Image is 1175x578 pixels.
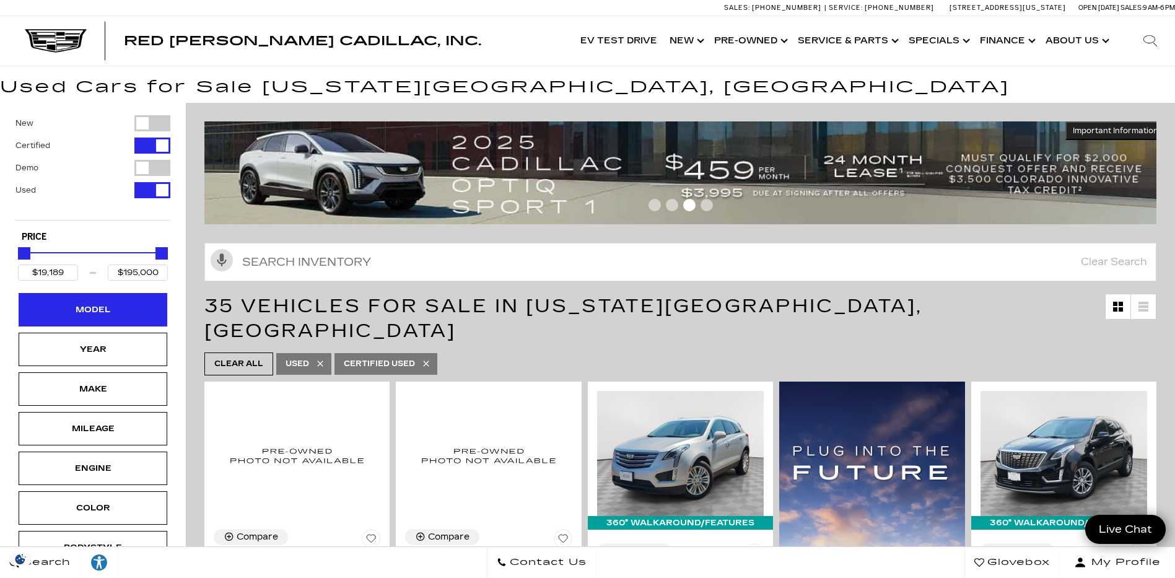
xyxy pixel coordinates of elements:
div: ColorColor [19,491,167,525]
div: Year [62,343,124,356]
span: Live Chat [1093,522,1158,536]
div: Price [18,243,168,281]
span: [PHONE_NUMBER] [865,4,934,12]
span: Go to slide 4 [701,199,713,211]
a: Sales: [PHONE_NUMBER] [724,4,824,11]
a: Service: [PHONE_NUMBER] [824,4,937,11]
input: Search Inventory [204,243,1156,281]
label: Demo [15,162,38,174]
span: Clear All [214,356,263,372]
div: Color [62,501,124,515]
section: Click to Open Cookie Consent Modal [6,553,35,566]
div: Mileage [62,422,124,436]
label: Certified [15,139,50,152]
button: Save Vehicle [745,543,764,567]
div: Compare [428,532,470,543]
div: Engine [62,462,124,475]
label: Used [15,184,36,196]
input: Minimum [18,265,78,281]
span: Certified Used [344,356,415,372]
div: Minimum Price [18,247,30,260]
a: Specials [902,16,974,66]
a: New [663,16,708,66]
div: Compare [620,546,662,557]
button: Compare Vehicle [597,543,671,559]
div: Maximum Price [155,247,168,260]
div: Search [1125,16,1175,66]
img: 2018 Cadillac XT5 Premium Luxury AWD [597,391,764,516]
a: Explore your accessibility options [81,547,118,578]
a: Pre-Owned [708,16,792,66]
div: YearYear [19,333,167,366]
img: 2020 Cadillac XT4 Premium Luxury [214,391,380,520]
span: 9 AM-6 PM [1143,4,1175,12]
a: About Us [1039,16,1113,66]
span: Service: [829,4,863,12]
a: Contact Us [487,547,596,578]
span: Sales: [724,4,750,12]
span: 35 Vehicles for Sale in [US_STATE][GEOGRAPHIC_DATA], [GEOGRAPHIC_DATA] [204,295,922,342]
span: [PHONE_NUMBER] [752,4,821,12]
span: Used [286,356,309,372]
a: Red [PERSON_NAME] Cadillac, Inc. [124,35,481,47]
span: Go to slide 1 [649,199,661,211]
a: [STREET_ADDRESS][US_STATE] [950,4,1066,12]
div: ModelModel [19,293,167,326]
input: Maximum [108,265,168,281]
span: Open [DATE] [1078,4,1119,12]
button: Open user profile menu [1060,547,1175,578]
button: Save Vehicle [554,529,572,553]
div: EngineEngine [19,452,167,485]
div: BodystyleBodystyle [19,531,167,564]
div: Filter by Vehicle Type [15,115,170,220]
span: Important Information [1073,126,1158,136]
button: Compare Vehicle [981,543,1055,559]
button: Save Vehicle [362,529,380,553]
h5: Price [22,232,164,243]
a: Grid View [1106,294,1130,319]
div: MileageMileage [19,412,167,445]
img: Opt-Out Icon [6,553,35,566]
img: 2019 Cadillac XT4 AWD Sport [405,391,572,520]
a: Service & Parts [792,16,902,66]
div: MakeMake [19,372,167,406]
a: Finance [974,16,1039,66]
div: 360° WalkAround/Features [971,516,1156,530]
span: My Profile [1086,554,1161,571]
div: Compare [1003,546,1045,557]
span: Red [PERSON_NAME] Cadillac, Inc. [124,33,481,48]
span: Glovebox [984,554,1050,571]
div: Model [62,303,124,317]
button: Compare Vehicle [405,529,479,545]
button: Compare Vehicle [214,529,288,545]
svg: Click to toggle on voice search [211,249,233,271]
a: EV Test Drive [574,16,663,66]
span: Contact Us [507,554,587,571]
div: Bodystyle [62,541,124,554]
button: Important Information [1065,121,1166,140]
span: Go to slide 3 [683,199,696,211]
a: Live Chat [1085,515,1166,544]
span: Go to slide 2 [666,199,678,211]
div: 360° WalkAround/Features [588,516,773,530]
img: 2508-August-FOM-OPTIQ-Lease9 [204,121,1166,224]
div: Compare [237,532,278,543]
span: Sales: [1120,4,1143,12]
div: Make [62,382,124,396]
img: Cadillac Dark Logo with Cadillac White Text [25,29,87,53]
img: 2022 Cadillac XT5 Premium Luxury [981,391,1147,516]
label: New [15,117,33,129]
a: Glovebox [964,547,1060,578]
span: Search [19,554,71,571]
div: Explore your accessibility options [81,553,118,572]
